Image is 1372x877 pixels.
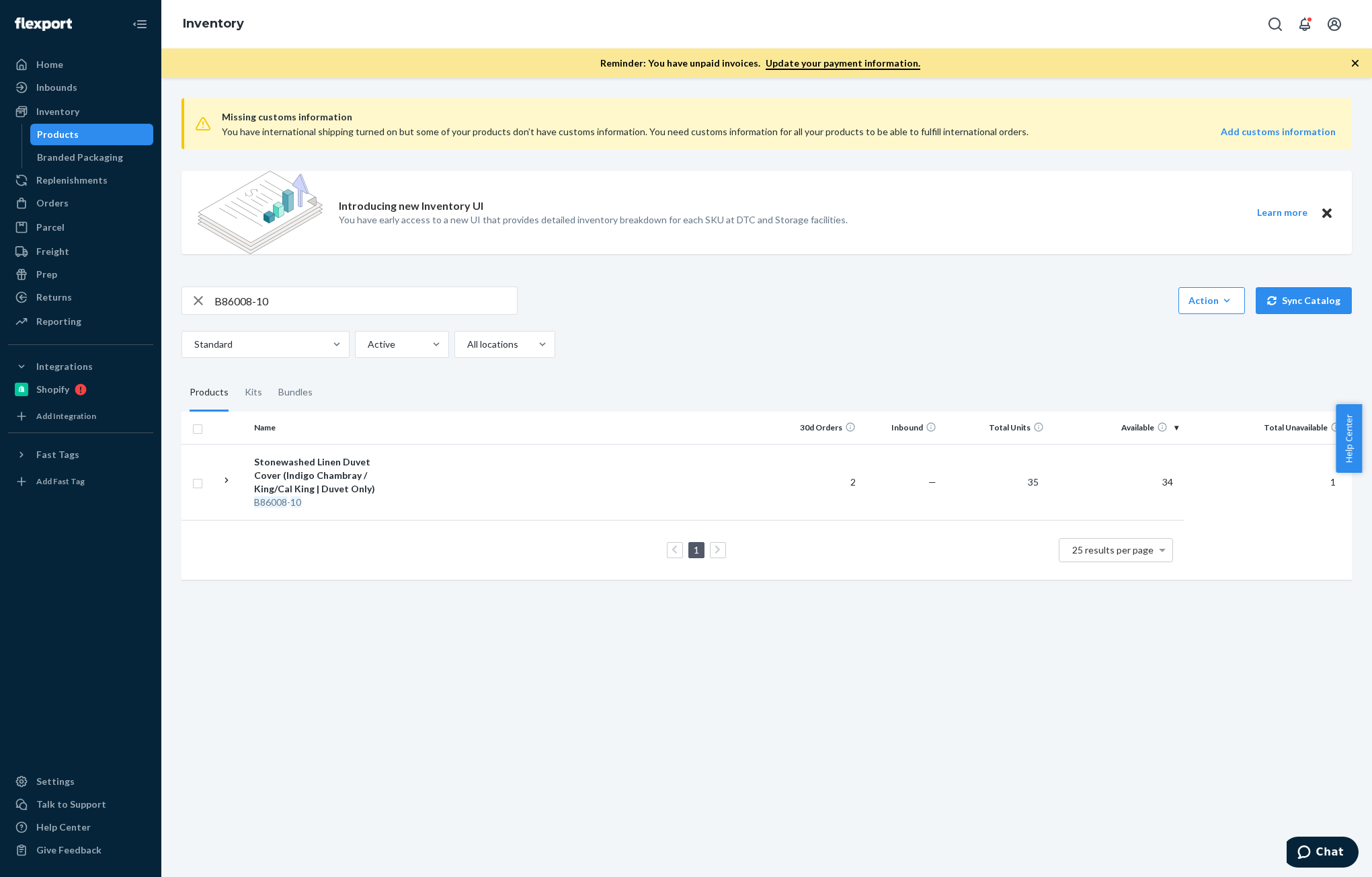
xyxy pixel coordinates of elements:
button: Help Center [1336,404,1362,473]
div: Inventory [36,105,79,118]
div: Reporting [36,315,81,328]
div: Give Feedback [36,843,102,857]
td: 2 [780,444,861,520]
a: Shopify [8,379,153,400]
div: Talk to Support [36,798,106,811]
span: 1 [1325,476,1341,488]
div: Fast Tags [36,448,79,461]
button: Sync Catalog [1256,287,1352,314]
button: Open account menu [1321,11,1348,38]
button: Open notifications [1291,11,1318,38]
a: Freight [8,241,153,262]
a: Update your payment information. [766,57,920,70]
ol: breadcrumbs [172,5,255,44]
div: Products [37,128,79,141]
button: Open Search Box [1262,11,1289,38]
div: Add Fast Tag [36,475,85,487]
input: Active [366,338,368,351]
th: Total Unavailable [1184,412,1352,444]
div: Prep [36,268,57,281]
p: Reminder: You have unpaid invoices. [600,56,920,70]
div: Shopify [36,383,69,396]
div: Products [190,374,229,412]
a: Add customs information [1221,125,1336,139]
th: 30d Orders [780,412,861,444]
a: Replenishments [8,169,153,191]
p: Introducing new Inventory UI [339,198,483,214]
a: Branded Packaging [30,147,154,168]
strong: Add customs information [1221,126,1336,137]
div: Integrations [36,360,93,373]
div: Settings [36,775,75,788]
a: Home [8,54,153,75]
a: Orders [8,192,153,214]
span: 35 [1022,476,1044,488]
button: Talk to Support [8,794,153,815]
button: Close Navigation [126,11,153,38]
a: Prep [8,264,153,285]
em: B86008 [254,496,287,508]
a: Products [30,124,154,145]
input: All locations [466,338,467,351]
a: Add Integration [8,406,153,427]
button: Fast Tags [8,444,153,465]
div: Inbounds [36,81,77,94]
div: - [254,496,395,509]
th: Name [249,412,400,444]
img: new-reports-banner-icon.82668bd98b6a51aee86340f2a7b77ae3.png [198,171,323,254]
div: Add Integration [36,410,96,422]
div: Action [1188,294,1235,307]
p: You have early access to a new UI that provides detailed inventory breakdown for each SKU at DTC ... [339,213,848,227]
button: Integrations [8,356,153,377]
div: Returns [36,291,72,304]
th: Total Units [942,412,1049,444]
th: Available [1049,412,1184,444]
span: Missing customs information [222,109,1336,125]
div: Branded Packaging [37,151,123,164]
a: Inventory [183,16,244,31]
div: Bundles [278,374,313,412]
img: Flexport logo [15,17,72,31]
em: 10 [290,496,301,508]
div: Stonewashed Linen Duvet Cover (Indigo Chambray / King/Cal King | Duvet Only) [254,455,395,496]
a: Settings [8,771,153,792]
a: Inventory [8,101,153,122]
div: Home [36,58,63,71]
a: Returns [8,287,153,308]
div: Freight [36,245,69,258]
span: 25 results per page [1072,544,1154,556]
button: Learn more [1248,204,1316,221]
a: Page 1 is your current page [691,544,702,556]
th: Inbound [861,412,942,444]
span: 34 [1157,476,1178,488]
button: Close [1318,204,1336,221]
a: Inbounds [8,77,153,98]
span: — [928,476,936,488]
div: Kits [245,374,262,412]
div: Parcel [36,221,65,234]
div: Replenishments [36,174,108,187]
button: Action [1178,287,1245,314]
a: Help Center [8,816,153,838]
div: Help Center [36,821,91,834]
div: Orders [36,196,69,210]
a: Parcel [8,217,153,238]
button: Give Feedback [8,839,153,861]
a: Reporting [8,311,153,332]
input: Standard [193,338,194,351]
a: Add Fast Tag [8,471,153,492]
iframe: To enrich screen reader interactions, please activate Accessibility in Grammarly extension settings [1287,837,1359,870]
input: Search inventory by name or sku [214,287,517,314]
div: You have international shipping turned on but some of your products don’t have customs informatio... [222,125,1113,139]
